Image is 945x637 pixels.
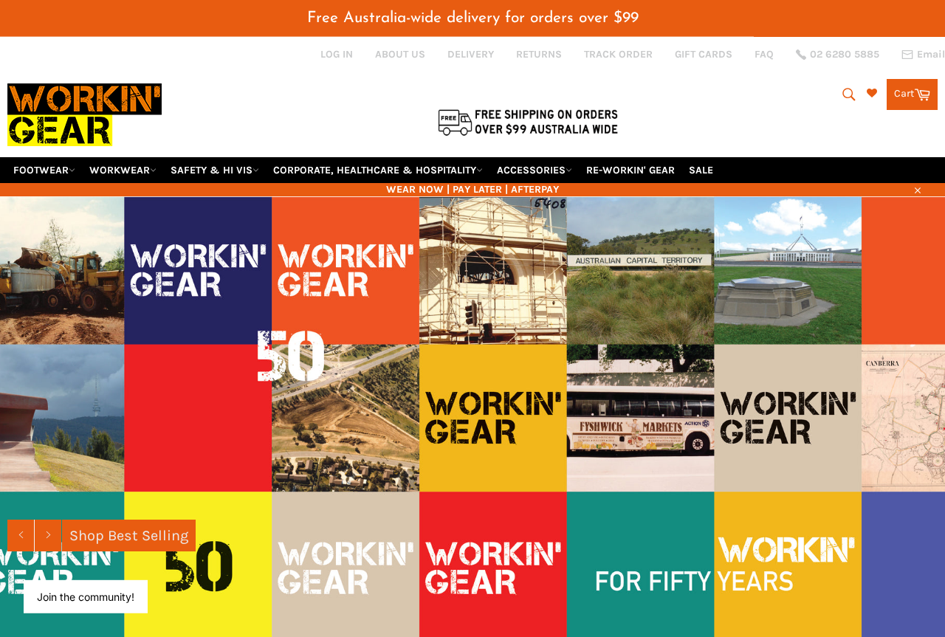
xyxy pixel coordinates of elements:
[683,157,719,183] a: SALE
[375,47,425,61] a: ABOUT US
[7,73,162,156] img: Workin Gear leaders in Workwear, Safety Boots, PPE, Uniforms. Australia's No.1 in Workwear
[436,106,620,137] img: Flat $9.95 shipping Australia wide
[83,157,162,183] a: WORKWEAR
[810,49,879,60] span: 02 6280 5885
[796,49,879,60] a: 02 6280 5885
[37,590,134,603] button: Join the community!
[62,520,196,551] a: Shop Best Selling
[7,182,938,196] span: WEAR NOW | PAY LATER | AFTERPAY
[755,47,774,61] a: FAQ
[580,157,681,183] a: RE-WORKIN' GEAR
[491,157,578,183] a: ACCESSORIES
[901,49,945,61] a: Email
[307,10,639,26] span: Free Australia-wide delivery for orders over $99
[584,47,653,61] a: TRACK ORDER
[267,157,489,183] a: CORPORATE, HEALTHCARE & HOSPITALITY
[7,157,81,183] a: FOOTWEAR
[675,47,732,61] a: GIFT CARDS
[887,79,938,110] a: Cart
[917,49,945,60] span: Email
[165,157,265,183] a: SAFETY & HI VIS
[447,47,494,61] a: DELIVERY
[320,48,353,61] a: Log in
[516,47,562,61] a: RETURNS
